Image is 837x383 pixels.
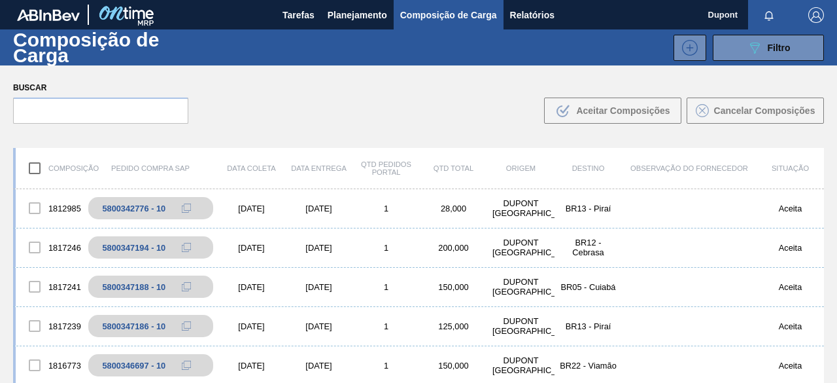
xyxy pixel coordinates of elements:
div: BR22 - Viamão [555,361,622,371]
button: Notificações [748,6,790,24]
div: 5800347186 - 10 [102,321,165,331]
div: Data coleta [218,164,285,172]
div: BR05 - Cuiabá [555,282,622,292]
label: Buscar [13,79,188,98]
div: 1 [352,243,420,253]
div: Qtd Total [420,164,487,172]
span: Filtro [768,43,791,53]
div: Pedido Compra SAP [83,164,218,172]
div: BR12 - Cebrasa [555,238,622,257]
div: 1 [352,282,420,292]
button: Aceitar Composições [544,98,681,124]
div: [DATE] [285,243,352,253]
div: Aceita [757,243,824,253]
div: Situação [757,164,824,172]
div: [DATE] [218,361,285,371]
div: Aceita [757,204,824,213]
div: [DATE] [218,204,285,213]
div: Qtd Pedidos Portal [352,160,420,176]
div: 1816773 [16,352,83,379]
div: DUPONT BRASIL [487,238,555,257]
img: Logout [808,7,824,23]
div: [DATE] [285,204,352,213]
div: DUPONT BRASIL [487,198,555,218]
div: DUPONT BRASIL [487,316,555,336]
div: 150,000 [420,361,487,371]
div: 5800346697 - 10 [102,361,165,371]
div: 1817239 [16,312,83,340]
span: Planejamento [328,7,387,23]
span: Composição de Carga [400,7,497,23]
div: 5800347188 - 10 [102,282,165,292]
div: [DATE] [285,282,352,292]
div: 150,000 [420,282,487,292]
div: Observação do Fornecedor [622,164,757,172]
span: Cancelar Composições [714,105,815,116]
span: Tarefas [282,7,315,23]
div: Copiar [173,279,199,295]
div: Destino [555,164,622,172]
div: Aceita [757,282,824,292]
div: Copiar [173,357,199,373]
div: 1 [352,204,420,213]
div: Data entrega [285,164,352,172]
div: DUPONT BRASIL [487,356,555,375]
div: [DATE] [285,361,352,371]
div: Copiar [173,318,199,334]
div: DUPONT BRASIL [487,277,555,297]
div: 1 [352,361,420,371]
div: Aceita [757,321,824,331]
div: 125,000 [420,321,487,331]
img: TNhmsLtSVTkK8tSr43FrP2fwEKptu5GPRR3wAAAABJRU5ErkJggg== [17,9,80,21]
div: Composição [16,155,83,182]
div: 5800347194 - 10 [102,243,165,253]
div: [DATE] [218,243,285,253]
div: Origem [487,164,555,172]
div: 1812985 [16,194,83,222]
div: 1817241 [16,273,83,301]
div: Aceita [757,361,824,371]
div: [DATE] [218,282,285,292]
div: 5800342776 - 10 [102,204,165,213]
div: Nova Composição [667,35,706,61]
div: 200,000 [420,243,487,253]
div: [DATE] [285,321,352,331]
div: [DATE] [218,321,285,331]
span: Relatórios [510,7,555,23]
button: Filtro [713,35,824,61]
div: BR13 - Piraí [555,204,622,213]
div: 1817246 [16,234,83,261]
div: 28,000 [420,204,487,213]
div: BR13 - Piraí [555,321,622,331]
h1: Composição de Carga [13,32,211,62]
div: Copiar [173,240,199,255]
button: Cancelar Composições [687,98,824,124]
span: Aceitar Composições [576,105,670,116]
div: 1 [352,321,420,331]
div: Copiar [173,200,199,216]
